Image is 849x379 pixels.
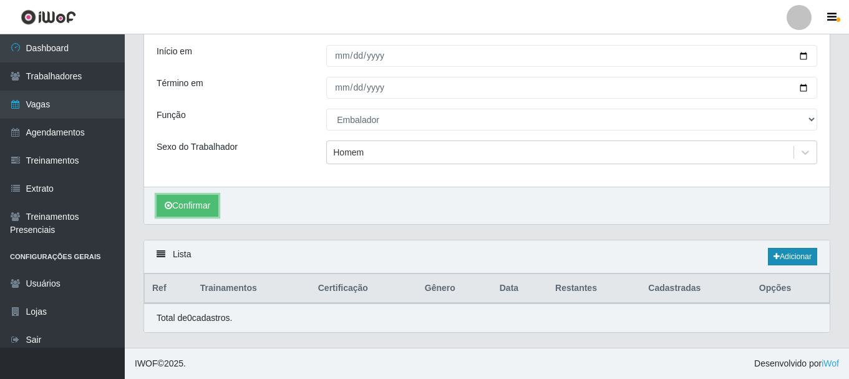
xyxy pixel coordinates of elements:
p: Total de 0 cadastros. [157,312,232,325]
span: IWOF [135,358,158,368]
button: Confirmar [157,195,218,217]
input: 00/00/0000 [326,77,817,99]
th: Gênero [417,274,492,303]
th: Cadastradas [641,274,751,303]
span: © 2025 . [135,357,186,370]
th: Restantes [548,274,641,303]
div: Lista [144,240,830,273]
label: Sexo do Trabalhador [157,140,238,154]
label: Função [157,109,186,122]
a: Adicionar [768,248,817,265]
label: Início em [157,45,192,58]
th: Certificação [311,274,417,303]
th: Trainamentos [193,274,311,303]
img: CoreUI Logo [21,9,76,25]
a: iWof [822,358,839,368]
div: Homem [333,146,364,159]
th: Opções [752,274,830,303]
label: Término em [157,77,203,90]
span: Desenvolvido por [754,357,839,370]
input: 00/00/0000 [326,45,817,67]
th: Ref [145,274,193,303]
th: Data [492,274,548,303]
